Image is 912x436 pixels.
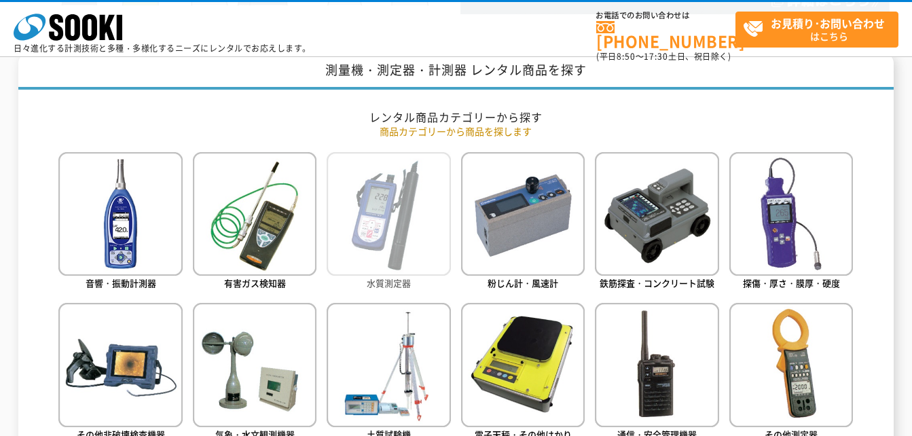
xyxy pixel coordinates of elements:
[771,15,885,31] strong: お見積り･お問い合わせ
[58,124,853,139] p: 商品カテゴリーから商品を探します
[488,276,558,289] span: 粉じん計・風速計
[600,276,714,289] span: 鉄筋探査・コンクリート試験
[367,276,411,289] span: 水質測定器
[729,152,853,293] a: 探傷・厚さ・膜厚・硬度
[595,152,718,293] a: 鉄筋探査・コンクリート試験
[58,152,182,276] img: 音響・振動計測器
[193,152,316,276] img: 有害ガス検知器
[595,152,718,276] img: 鉄筋探査・コンクリート試験
[461,152,585,293] a: 粉じん計・風速計
[729,303,853,426] img: その他測定器
[596,12,735,20] span: お電話でのお問い合わせは
[18,53,894,90] h1: 測量機・測定器・計測器 レンタル商品を探す
[729,152,853,276] img: 探傷・厚さ・膜厚・硬度
[58,303,182,426] img: その他非破壊検査機器
[644,50,668,62] span: 17:30
[327,303,450,426] img: 土質試験機
[596,21,735,49] a: [PHONE_NUMBER]
[617,50,636,62] span: 8:50
[193,303,316,426] img: 気象・水文観測機器
[743,276,840,289] span: 探傷・厚さ・膜厚・硬度
[327,152,450,293] a: 水質測定器
[86,276,156,289] span: 音響・振動計測器
[735,12,898,48] a: お見積り･お問い合わせはこちら
[14,44,311,52] p: 日々進化する計測技術と多種・多様化するニーズにレンタルでお応えします。
[461,303,585,426] img: 電子天秤・その他はかり
[595,303,718,426] img: 通信・安全管理機器
[58,110,853,124] h2: レンタル商品カテゴリーから探す
[224,276,286,289] span: 有害ガス検知器
[596,50,731,62] span: (平日 ～ 土日、祝日除く)
[193,152,316,293] a: 有害ガス検知器
[461,152,585,276] img: 粉じん計・風速計
[58,152,182,293] a: 音響・振動計測器
[327,152,450,276] img: 水質測定器
[743,12,898,46] span: はこちら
